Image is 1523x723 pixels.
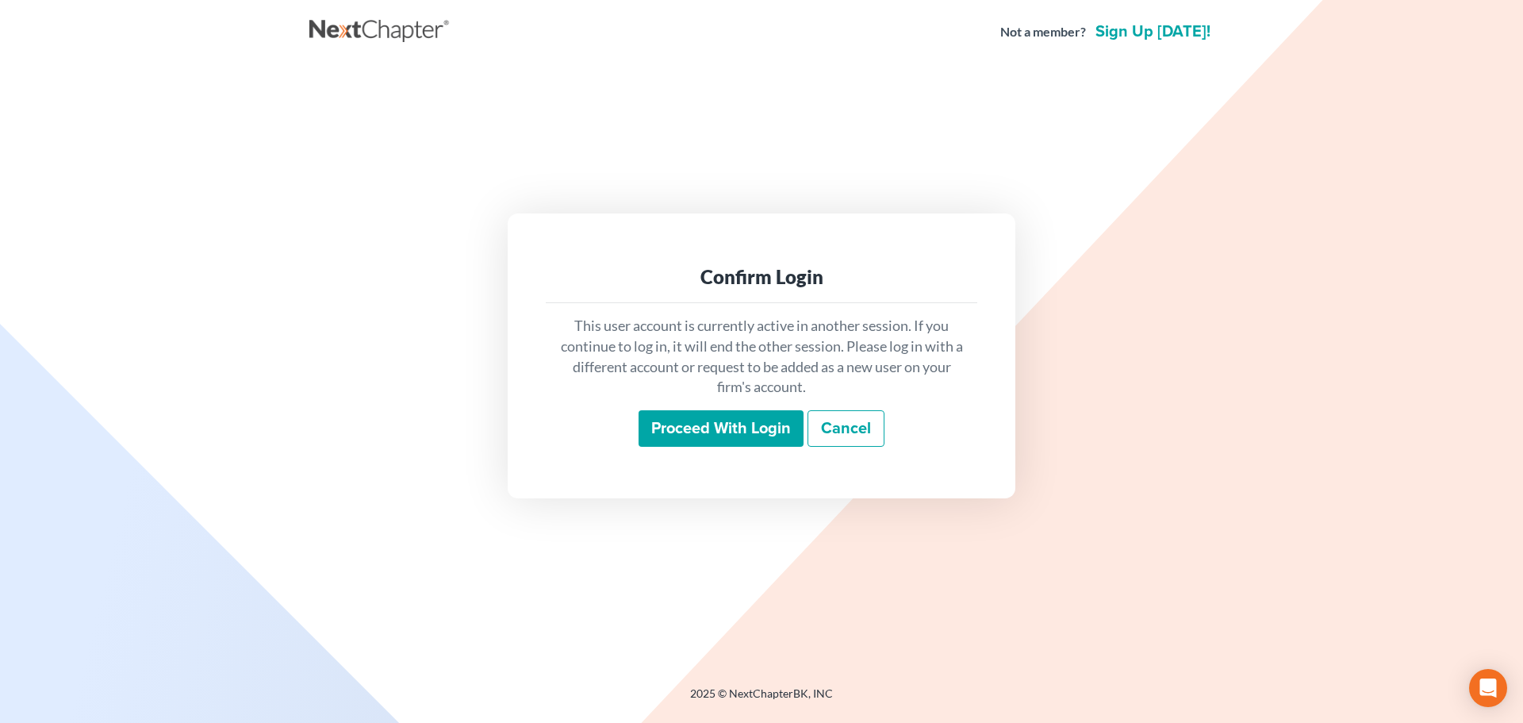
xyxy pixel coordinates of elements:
[309,686,1214,714] div: 2025 © NextChapterBK, INC
[639,410,804,447] input: Proceed with login
[1092,24,1214,40] a: Sign up [DATE]!
[558,316,965,398] p: This user account is currently active in another session. If you continue to log in, it will end ...
[808,410,884,447] a: Cancel
[1000,23,1086,41] strong: Not a member?
[558,264,965,290] div: Confirm Login
[1469,669,1507,707] div: Open Intercom Messenger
